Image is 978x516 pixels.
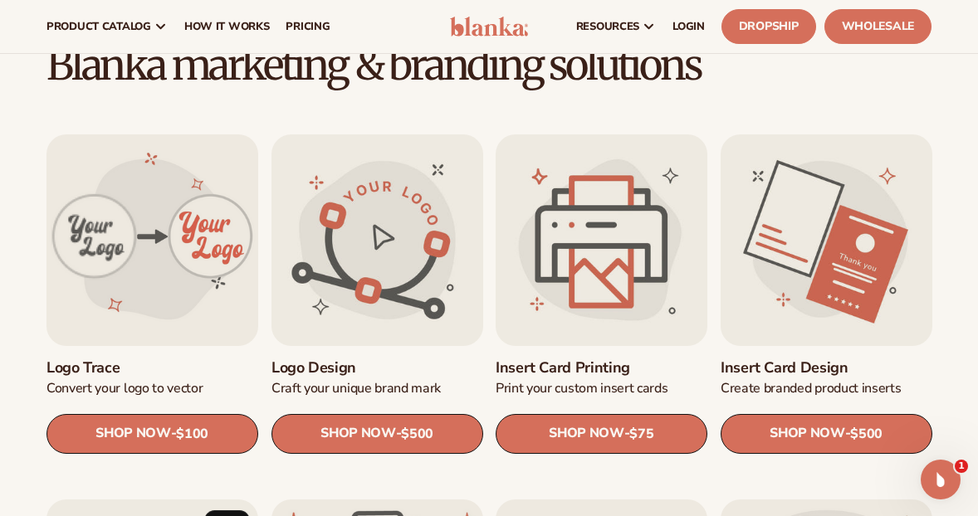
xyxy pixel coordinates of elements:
[46,413,258,453] a: SHOP NOW- $100
[46,20,151,33] span: product catalog
[721,9,816,44] a: Dropship
[721,413,932,453] a: SHOP NOW- $500
[921,460,961,499] iframe: Intercom live chat
[271,413,483,453] a: SHOP NOW- $500
[576,20,639,33] span: resources
[450,17,528,37] img: logo
[184,20,270,33] span: How It Works
[955,460,968,473] span: 1
[496,413,707,453] a: SHOP NOW- $75
[824,9,932,44] a: Wholesale
[672,20,705,33] span: LOGIN
[721,358,932,377] a: Insert card design
[271,358,483,377] a: Logo design
[286,20,330,33] span: pricing
[496,358,707,377] a: Insert card printing
[46,358,258,377] a: Logo trace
